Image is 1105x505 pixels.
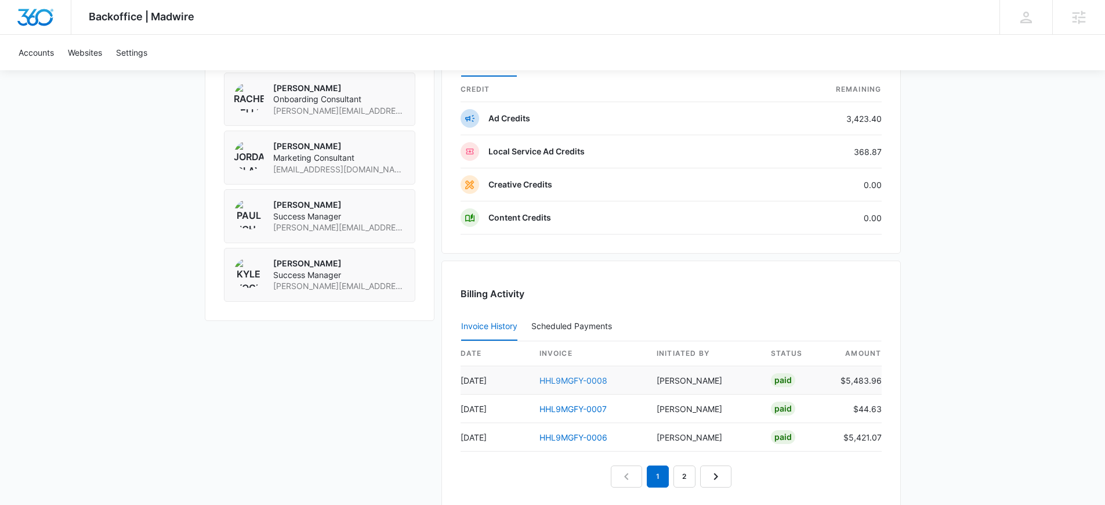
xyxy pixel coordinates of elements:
span: Backoffice | Madwire [89,10,194,23]
img: Kyle Kogl [234,258,264,288]
p: [PERSON_NAME] [273,82,405,94]
div: Paid [771,402,795,416]
td: [PERSON_NAME] [647,366,762,395]
th: amount [831,341,882,366]
span: [PERSON_NAME][EMAIL_ADDRESS][PERSON_NAME][DOMAIN_NAME] [273,105,405,117]
span: Success Manager [273,211,405,222]
td: [DATE] [461,423,530,452]
td: 3,423.40 [759,102,882,135]
td: 0.00 [759,201,882,235]
a: Page 2 [673,466,695,488]
span: [EMAIL_ADDRESS][DOMAIN_NAME] [273,164,405,175]
p: Ad Credits [488,113,530,124]
td: [DATE] [461,366,530,395]
p: [PERSON_NAME] [273,258,405,269]
p: [PERSON_NAME] [273,140,405,152]
div: Paid [771,373,795,387]
th: invoice [530,341,647,366]
span: [PERSON_NAME][EMAIL_ADDRESS][PERSON_NAME][DOMAIN_NAME] [273,222,405,233]
td: 368.87 [759,135,882,168]
span: Onboarding Consultant [273,93,405,105]
img: Rachel Bellio [234,82,264,113]
span: Success Manager [273,269,405,281]
a: Accounts [12,35,61,70]
span: Marketing Consultant [273,152,405,164]
a: Next Page [700,466,731,488]
td: $5,421.07 [831,423,882,452]
h3: Billing Activity [461,287,882,301]
a: HHL9MGFY-0006 [539,432,607,442]
nav: Pagination [611,466,731,488]
th: date [461,341,530,366]
a: Websites [61,35,109,70]
a: HHL9MGFY-0007 [539,404,607,414]
div: Paid [771,430,795,444]
em: 1 [647,466,669,488]
th: status [762,341,831,366]
td: [PERSON_NAME] [647,395,762,423]
th: Remaining [759,77,882,102]
a: Settings [109,35,154,70]
span: [PERSON_NAME][EMAIL_ADDRESS][PERSON_NAME][DOMAIN_NAME] [273,280,405,292]
td: [PERSON_NAME] [647,423,762,452]
p: Local Service Ad Credits [488,146,585,157]
img: Paul Richardson [234,199,264,229]
td: $44.63 [831,395,882,423]
p: Creative Credits [488,179,552,190]
p: Content Credits [488,212,551,223]
div: Scheduled Payments [531,322,617,330]
th: credit [461,77,759,102]
img: Jordan Clay [234,140,264,171]
td: 0.00 [759,168,882,201]
p: [PERSON_NAME] [273,199,405,211]
th: Initiated By [647,341,762,366]
button: Invoice History [461,313,517,341]
td: [DATE] [461,395,530,423]
a: HHL9MGFY-0008 [539,376,607,385]
td: $5,483.96 [831,366,882,395]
